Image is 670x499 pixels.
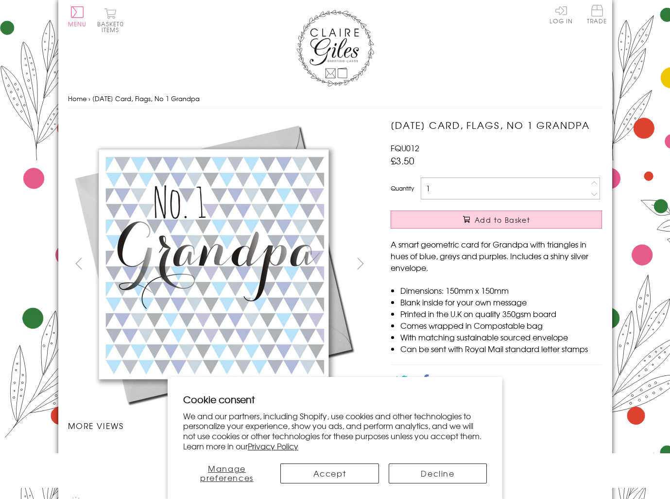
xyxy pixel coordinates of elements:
[349,252,371,274] button: next
[475,215,530,225] span: Add to Basket
[391,154,414,167] span: £3.50
[587,5,607,24] span: Trade
[400,296,602,308] li: Blank inside for your own message
[400,331,602,343] li: With matching sustainable sourced envelope
[68,441,144,463] li: Carousel Page 1 (Current Slide)
[391,118,602,132] h1: [DATE] Card, Flags, No 1 Grandpa
[183,411,487,451] p: We and our partners, including Shopify, use cookies and other technologies to personalize your ex...
[280,463,379,483] button: Accept
[88,94,90,103] span: ›
[68,94,86,103] a: Home
[200,463,254,483] span: Manage preferences
[587,5,607,26] a: Trade
[550,5,573,24] a: Log In
[389,463,487,483] button: Decline
[296,10,374,87] img: Claire Giles Greetings Cards
[92,94,200,103] span: [DATE] Card, Flags, No 1 Grandpa
[183,392,487,406] h2: Cookie consent
[400,343,602,355] li: Can be sent with Royal Mail standard letter stamps
[400,285,602,296] li: Dimensions: 150mm x 150mm
[68,420,372,431] h3: More views
[68,118,360,410] img: Father's Day Card, Flags, No 1 Grandpa
[391,184,414,193] label: Quantity
[68,6,87,27] button: Menu
[400,320,602,331] li: Comes wrapped in Compostable bag
[144,441,220,463] li: Carousel Page 2
[391,238,602,273] p: A smart geometric card for Grandpa with triangles in hues of blue, greys and purples. Includes a ...
[400,308,602,320] li: Printed in the U.K on quality 350gsm board
[391,211,602,229] button: Add to Basket
[391,142,419,154] span: FQU012
[102,19,124,34] span: 0 items
[68,89,602,109] nav: breadcrumbs
[68,441,372,463] ul: Carousel Pagination
[68,19,87,28] span: Menu
[97,8,124,33] button: Basket0 items
[248,440,298,452] a: Privacy Policy
[68,252,90,274] button: prev
[183,463,271,483] button: Manage preferences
